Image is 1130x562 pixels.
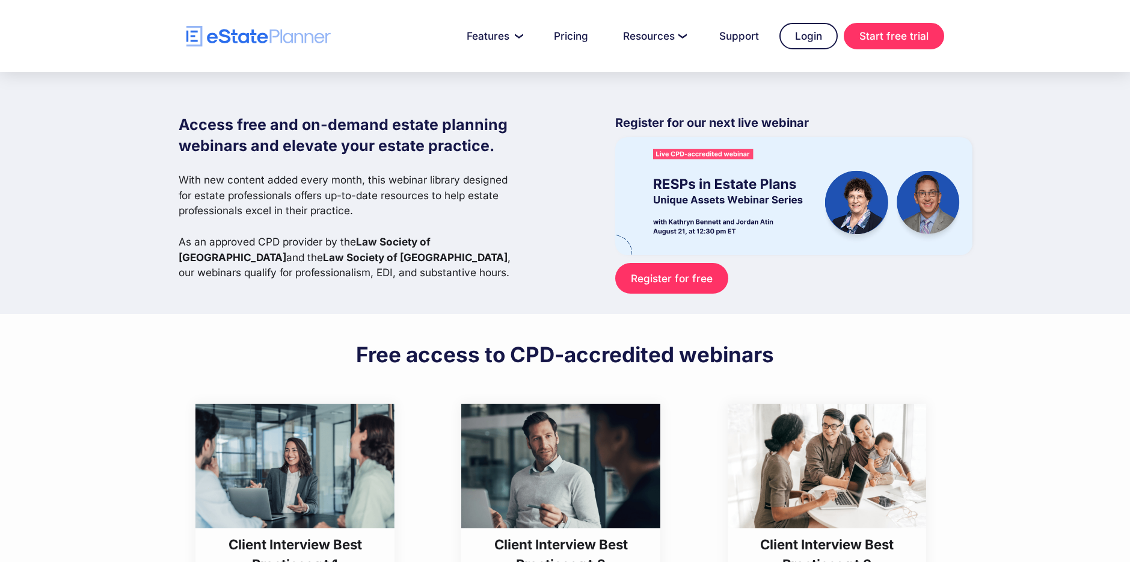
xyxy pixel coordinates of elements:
h1: Access free and on-demand estate planning webinars and elevate your estate practice. [179,114,520,156]
p: With new content added every month, this webinar library designed for estate professionals offers... [179,172,520,280]
h2: Free access to CPD-accredited webinars [356,341,774,368]
strong: Law Society of [GEOGRAPHIC_DATA] [179,235,431,264]
strong: Law Society of [GEOGRAPHIC_DATA] [323,251,508,264]
a: Start free trial [844,23,944,49]
a: Features [452,24,533,48]
img: eState Academy webinar [615,137,972,255]
a: Login [779,23,838,49]
a: Support [705,24,773,48]
a: Resources [609,24,699,48]
a: Pricing [539,24,603,48]
p: Register for our next live webinar [615,114,972,137]
a: Register for free [615,263,728,294]
a: home [186,26,331,47]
